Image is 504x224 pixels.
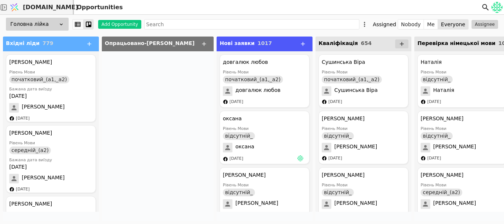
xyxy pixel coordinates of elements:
[258,40,272,46] span: 1017
[9,92,93,100] div: [DATE]
[9,157,93,163] div: Бажана дата виїзду
[322,115,365,123] div: [PERSON_NAME]
[322,171,365,179] div: [PERSON_NAME]
[322,182,348,189] div: Рівень Мови
[42,40,53,46] span: 779
[16,116,30,122] div: [DATE]
[427,212,441,218] div: [DATE]
[6,40,39,46] span: Вхідні ліди
[16,186,30,193] div: [DATE]
[144,19,359,30] input: Search
[421,132,453,140] div: відсутній_
[105,40,194,46] span: Опрацьовано-[PERSON_NAME]
[9,69,35,76] div: Рівень Мови
[322,69,348,76] div: Рівень Мови
[220,111,310,164] div: оксанаРівень Мовивідсутній_оксана[DATE]Ан
[472,20,498,29] button: Assignee
[223,99,228,104] img: facebook.svg
[334,143,377,152] span: [PERSON_NAME]
[318,40,358,46] span: Кваліфікація
[9,116,14,121] img: facebook.svg
[421,99,426,104] img: facebook.svg
[220,54,310,108] div: довгалюк любовРівень Мовипочатковий_(а1,_а2)довгалюк любов[DATE]
[417,40,495,46] span: Перевірка німецької мови
[322,76,382,83] div: початковий_(а1,_а2)
[421,76,453,83] div: відсутній_
[334,199,377,209] span: [PERSON_NAME]
[6,54,96,122] div: [PERSON_NAME]Рівень Мовипочатковий_(а1,_а2)Бажана дата виїзду[DATE][PERSON_NAME][DATE]
[421,189,462,196] div: середній_(а2)
[318,54,408,108] div: Сушинська ВіраРівень Мовипочатковий_(а1,_а2)Сушинська Віра[DATE]
[74,3,123,12] h2: Opportunities
[94,20,141,29] a: Add Opportunity
[421,126,446,132] div: Рівень Мови
[373,19,396,30] div: Assigned
[98,20,141,29] button: Add Opportunity
[235,86,280,96] span: довгалюк любов
[322,132,354,140] div: відсутній_
[328,212,342,218] div: [DATE]
[421,58,442,66] div: Наталія
[433,86,454,96] span: Наталія
[22,174,65,183] span: [PERSON_NAME]
[9,200,52,208] div: [PERSON_NAME]
[220,167,310,221] div: [PERSON_NAME]Рівень Мовивідсутній_[PERSON_NAME][DATE]
[424,19,438,30] button: Me
[438,19,468,30] button: Everyone
[6,18,69,31] div: Головна лійка
[9,147,51,154] div: середній_(а2)
[223,182,249,189] div: Рівень Мови
[223,69,249,76] div: Рівень Мови
[6,125,96,193] div: [PERSON_NAME]Рівень Мовисередній_(а2)Бажана дата виїзду[DATE][PERSON_NAME][DATE]
[322,189,354,196] div: відсутній_
[421,69,446,76] div: Рівень Мови
[9,211,35,217] div: Рівень Мови
[229,156,243,162] div: [DATE]
[223,189,255,196] div: відсутній_
[318,111,408,164] div: [PERSON_NAME]Рівень Мовивідсутній_[PERSON_NAME][DATE]
[427,155,441,162] div: [DATE]
[322,156,327,161] img: facebook.svg
[322,58,365,66] div: Сушинська Віра
[229,99,243,105] div: [DATE]
[223,156,228,162] img: facebook.svg
[421,115,463,123] div: [PERSON_NAME]
[322,99,327,104] img: facebook.svg
[421,171,463,179] div: [PERSON_NAME]
[223,115,242,123] div: оксана
[223,171,266,179] div: [PERSON_NAME]
[7,0,74,14] a: [DOMAIN_NAME]
[223,132,255,140] div: відсутній_
[9,187,14,192] img: facebook.svg
[334,86,378,96] span: Сушинська Віра
[235,199,278,209] span: [PERSON_NAME]
[9,76,69,83] div: початковий_(а1,_а2)
[398,19,424,30] button: Nobody
[229,212,243,218] div: [DATE]
[9,129,52,137] div: [PERSON_NAME]
[421,182,446,189] div: Рівень Мови
[22,103,65,113] span: [PERSON_NAME]
[223,76,283,83] div: початковий_(а1,_а2)
[421,156,426,161] img: facebook.svg
[9,163,93,171] div: [DATE]
[328,99,342,105] div: [DATE]
[433,199,476,209] span: [PERSON_NAME]
[223,58,268,66] div: довгалюк любов
[328,155,342,162] div: [DATE]
[9,58,52,66] div: [PERSON_NAME]
[220,40,255,46] span: Нові заявки
[491,2,503,13] img: fd4630185765f275fc86a5896eb00c8f
[223,126,249,132] div: Рівень Мови
[235,143,254,152] span: оксана
[9,86,93,93] div: Бажана дата виїзду
[318,167,408,221] div: [PERSON_NAME]Рівень Мовивідсутній_[PERSON_NAME][DATE]
[427,99,441,105] div: [DATE]
[361,40,372,46] span: 654
[297,155,303,161] img: Ан
[322,126,348,132] div: Рівень Мови
[9,0,20,14] img: Logo
[433,143,476,152] span: [PERSON_NAME]
[9,140,35,147] div: Рівень Мови
[23,3,78,12] span: [DOMAIN_NAME]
